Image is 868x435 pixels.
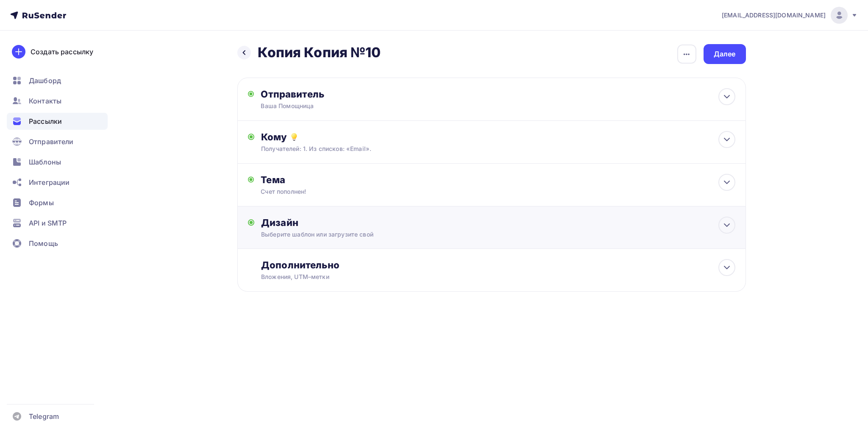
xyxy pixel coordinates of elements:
[261,88,444,100] div: Отправитель
[7,194,108,211] a: Формы
[7,113,108,130] a: Рассылки
[29,157,61,167] span: Шаблоны
[31,47,93,57] div: Создать рассылку
[29,116,62,126] span: Рассылки
[29,96,61,106] span: Контакты
[29,137,74,147] span: Отправители
[261,230,688,239] div: Выберите шаблон или загрузите свой
[722,11,826,20] span: [EMAIL_ADDRESS][DOMAIN_NAME]
[29,198,54,208] span: Формы
[722,7,858,24] a: [EMAIL_ADDRESS][DOMAIN_NAME]
[714,49,736,59] div: Далее
[7,92,108,109] a: Контакты
[7,72,108,89] a: Дашборд
[29,177,70,187] span: Интеграции
[29,75,61,86] span: Дашборд
[261,131,735,143] div: Кому
[261,217,735,229] div: Дизайн
[7,153,108,170] a: Шаблоны
[261,273,688,281] div: Вложения, UTM–метки
[261,187,412,196] div: Счет пополнен!
[29,218,67,228] span: API и SMTP
[261,145,688,153] div: Получателей: 1. Из списков: «Email».
[258,44,381,61] h2: Копия Копия №10
[261,174,428,186] div: Тема
[261,102,426,110] div: Ваша Помощница
[261,259,735,271] div: Дополнительно
[29,411,59,421] span: Telegram
[7,133,108,150] a: Отправители
[29,238,58,248] span: Помощь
